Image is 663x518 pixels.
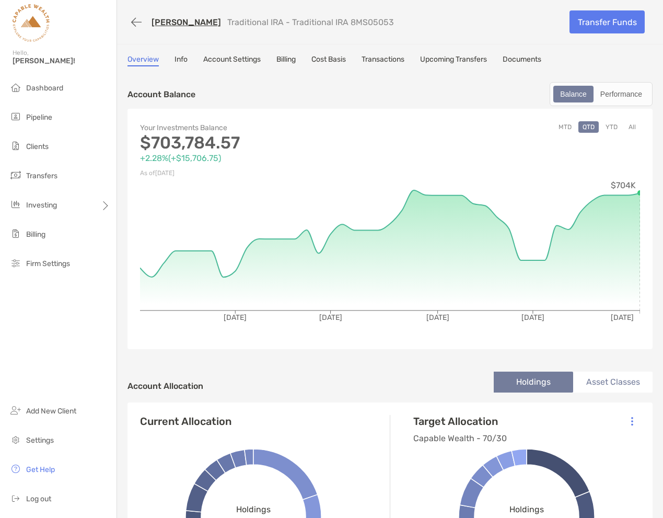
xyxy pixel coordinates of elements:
[203,55,261,66] a: Account Settings
[503,55,541,66] a: Documents
[578,121,599,133] button: QTD
[9,433,22,446] img: settings icon
[9,110,22,123] img: pipeline icon
[362,55,404,66] a: Transactions
[426,313,449,322] tspan: [DATE]
[140,152,390,165] p: +2.28% ( +$15,706.75 )
[127,381,203,391] h4: Account Allocation
[26,407,76,416] span: Add New Client
[9,227,22,240] img: billing icon
[140,167,390,180] p: As of [DATE]
[311,55,346,66] a: Cost Basis
[521,313,544,322] tspan: [DATE]
[413,432,507,445] p: Capable Wealth - 70/30
[601,121,622,133] button: YTD
[569,10,645,33] a: Transfer Funds
[175,55,188,66] a: Info
[420,55,487,66] a: Upcoming Transfers
[9,140,22,152] img: clients icon
[26,84,63,93] span: Dashboard
[9,463,22,475] img: get-help icon
[611,180,636,190] tspan: $704K
[554,121,576,133] button: MTD
[413,415,507,428] h4: Target Allocation
[26,230,45,239] span: Billing
[26,436,54,445] span: Settings
[26,171,57,180] span: Transfers
[276,55,296,66] a: Billing
[26,494,51,503] span: Log out
[494,372,573,393] li: Holdings
[140,121,390,134] p: Your Investments Balance
[227,17,394,27] p: Traditional IRA - Traditional IRA 8MS05053
[13,56,110,65] span: [PERSON_NAME]!
[624,121,640,133] button: All
[26,259,70,268] span: Firm Settings
[9,198,22,211] img: investing icon
[9,169,22,181] img: transfers icon
[236,504,271,514] span: Holdings
[26,465,55,474] span: Get Help
[611,313,634,322] tspan: [DATE]
[595,87,648,101] div: Performance
[9,81,22,94] img: dashboard icon
[13,4,50,42] img: Zoe Logo
[26,113,52,122] span: Pipeline
[127,88,195,101] p: Account Balance
[9,404,22,417] img: add_new_client icon
[9,257,22,269] img: firm-settings icon
[9,492,22,504] img: logout icon
[140,415,231,428] h4: Current Allocation
[127,55,159,66] a: Overview
[26,142,49,151] span: Clients
[140,136,390,149] p: $703,784.57
[152,17,221,27] a: [PERSON_NAME]
[319,313,342,322] tspan: [DATE]
[573,372,653,393] li: Asset Classes
[26,201,57,210] span: Investing
[631,417,633,426] img: Icon List Menu
[554,87,592,101] div: Balance
[550,82,653,106] div: segmented control
[224,313,247,322] tspan: [DATE]
[509,504,544,514] span: Holdings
